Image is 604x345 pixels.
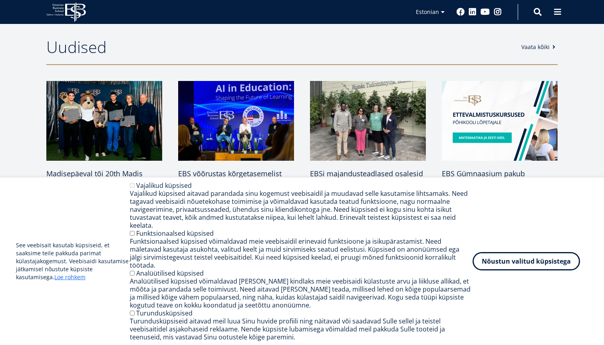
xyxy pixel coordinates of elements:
img: Ai in Education [178,81,294,161]
a: Youtube [481,8,490,16]
a: Linkedin [469,8,477,16]
p: See veebisait kasutab küpsiseid, et saaksime teile pakkuda parimat külastajakogemust. Veebisaidi ... [16,241,130,281]
img: a [310,81,426,161]
img: 20th Madis Habakuk Cup [46,81,162,161]
a: Facebook [457,8,465,16]
span: Madisepäeval tõi 20th Madis Habakuk Cup taas EBSi kogukonna kokku [PERSON_NAME] selgitati välja [... [46,169,149,228]
h2: Uudised [46,37,513,57]
label: Vajalikud küpsised [136,181,192,190]
span: EBS võõrustas kõrgetasemelist arutelu hariduse tulevikust tehisintellekti ajastul [178,169,282,198]
div: Analüütilised küpsised võimaldavad [PERSON_NAME] kindlaks meie veebisaidi külastuste arvu ja liik... [130,277,473,309]
div: Turundusküpsiseid aitavad meil luua Sinu huvide profiili ning näitavad või saadavad Sulle sellel ... [130,317,473,341]
a: Vaata kõiki [521,43,558,51]
div: Vajalikud küpsised aitavad parandada sinu kogemust veebisaidil ja muudavad selle kasutamise lihts... [130,189,473,229]
img: EBS Gümnaasiumi ettevalmistuskursused [442,81,558,161]
a: Instagram [494,8,502,16]
a: Loe rohkem [54,273,85,281]
button: Nõustun valitud küpsistega [473,252,580,270]
label: Analüütilised küpsised [136,269,204,278]
span: EBS Gümnaasium pakub põhikooli lõpetajatele matemaatika- ja eesti keele kursuseid [442,169,534,208]
div: Funktsionaalsed küpsised võimaldavad meie veebisaidil erinevaid funktsioone ja isikupärastamist. ... [130,237,473,269]
label: Funktsionaalsed küpsised [136,229,214,238]
span: EBSi majandusteadlased osalesid rahvusvahelisel konverentsil Budapestis [310,169,423,198]
label: Turundusküpsised [136,309,193,317]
